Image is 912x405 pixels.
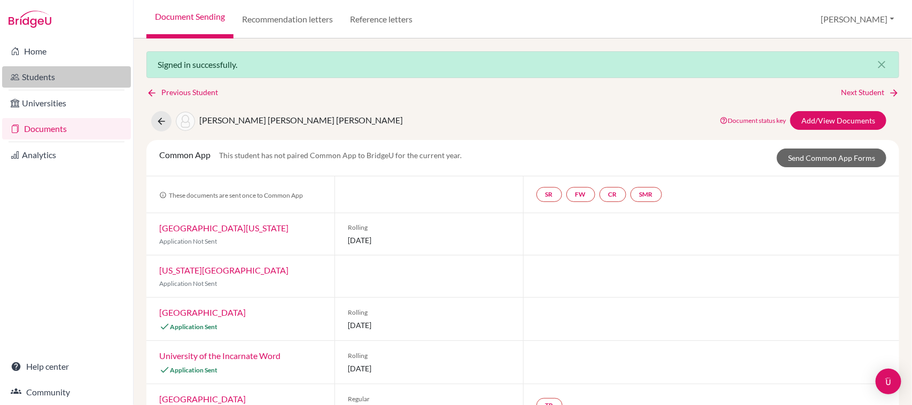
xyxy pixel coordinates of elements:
a: SMR [630,187,662,202]
span: Common App [159,150,211,160]
span: Regular [348,394,510,404]
span: Rolling [348,351,510,361]
a: CR [599,187,626,202]
a: Send Common App Forms [777,149,886,167]
span: Application Not Sent [159,279,217,287]
a: Home [2,41,131,62]
a: Documents [2,118,131,139]
span: Application Sent [170,323,217,331]
span: Rolling [348,223,510,232]
div: Open Intercom Messenger [876,369,901,394]
img: Bridge-U [9,11,51,28]
button: [PERSON_NAME] [816,9,899,29]
a: Previous Student [146,87,227,98]
span: Rolling [348,308,510,317]
span: Application Not Sent [159,237,217,245]
a: [US_STATE][GEOGRAPHIC_DATA] [159,265,289,275]
div: Signed in successfully. [146,51,899,78]
span: These documents are sent once to Common App [159,191,303,199]
a: University of the Incarnate Word [159,351,280,361]
a: [GEOGRAPHIC_DATA] [159,394,246,404]
a: Next Student [841,87,899,98]
span: [PERSON_NAME] [PERSON_NAME] [PERSON_NAME] [199,115,403,125]
span: Application Sent [170,366,217,374]
a: Universities [2,92,131,114]
a: Add/View Documents [790,111,886,130]
span: [DATE] [348,363,510,374]
a: [GEOGRAPHIC_DATA][US_STATE] [159,223,289,233]
a: Community [2,381,131,403]
button: Close [864,52,899,77]
span: [DATE] [348,235,510,246]
a: Analytics [2,144,131,166]
a: Students [2,66,131,88]
span: This student has not paired Common App to BridgeU for the current year. [219,151,462,160]
i: close [875,58,888,71]
a: [GEOGRAPHIC_DATA] [159,307,246,317]
a: SR [536,187,562,202]
a: FW [566,187,595,202]
a: Help center [2,356,131,377]
span: [DATE] [348,320,510,331]
a: Document status key [720,116,786,124]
